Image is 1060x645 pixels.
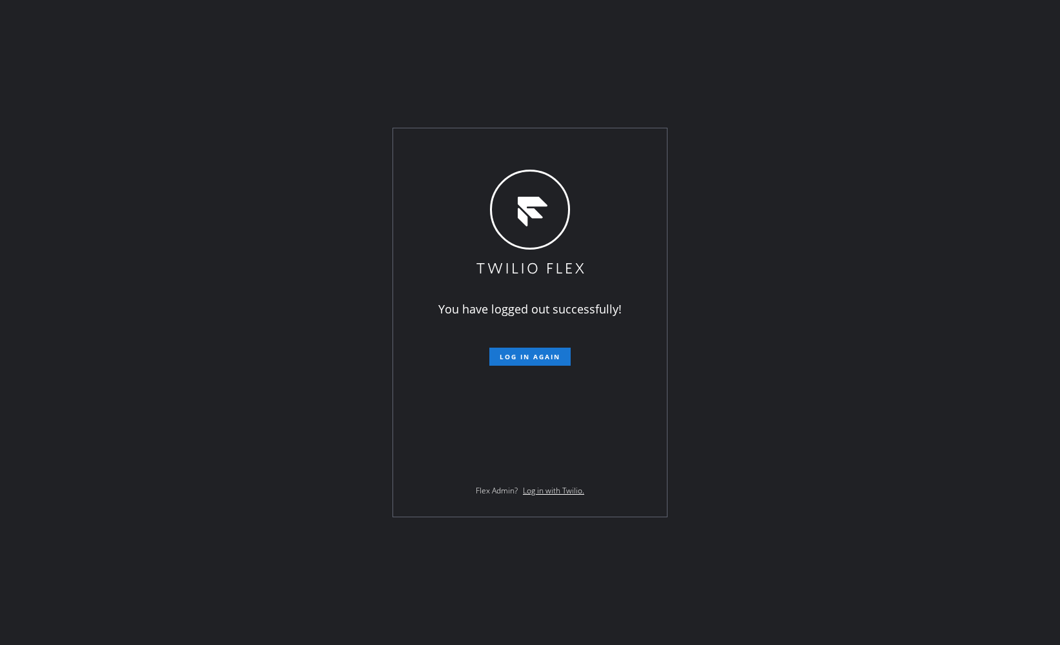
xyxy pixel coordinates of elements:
[438,301,622,317] span: You have logged out successfully!
[489,348,571,366] button: Log in again
[500,352,560,361] span: Log in again
[523,485,584,496] a: Log in with Twilio.
[476,485,518,496] span: Flex Admin?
